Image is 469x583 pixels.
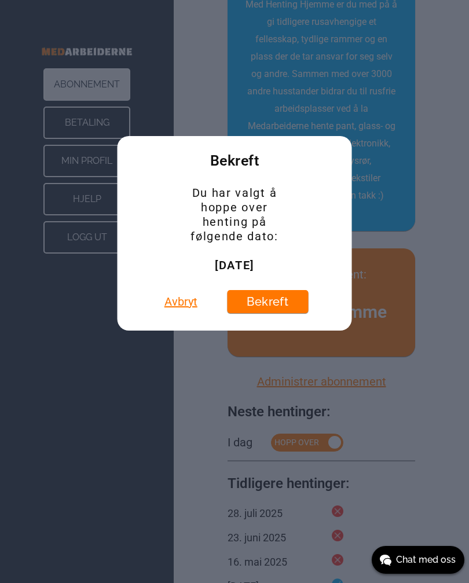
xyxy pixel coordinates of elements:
button: Avbryt [161,290,201,313]
span: Bekreft [210,153,259,168]
button: Bekreft [227,290,308,313]
span: Chat med oss [396,553,456,567]
div: Du har valgt å hoppe over henting på følgende dato: [182,186,288,273]
span: [DATE] [215,258,254,272]
button: Chat med oss [372,546,464,574]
